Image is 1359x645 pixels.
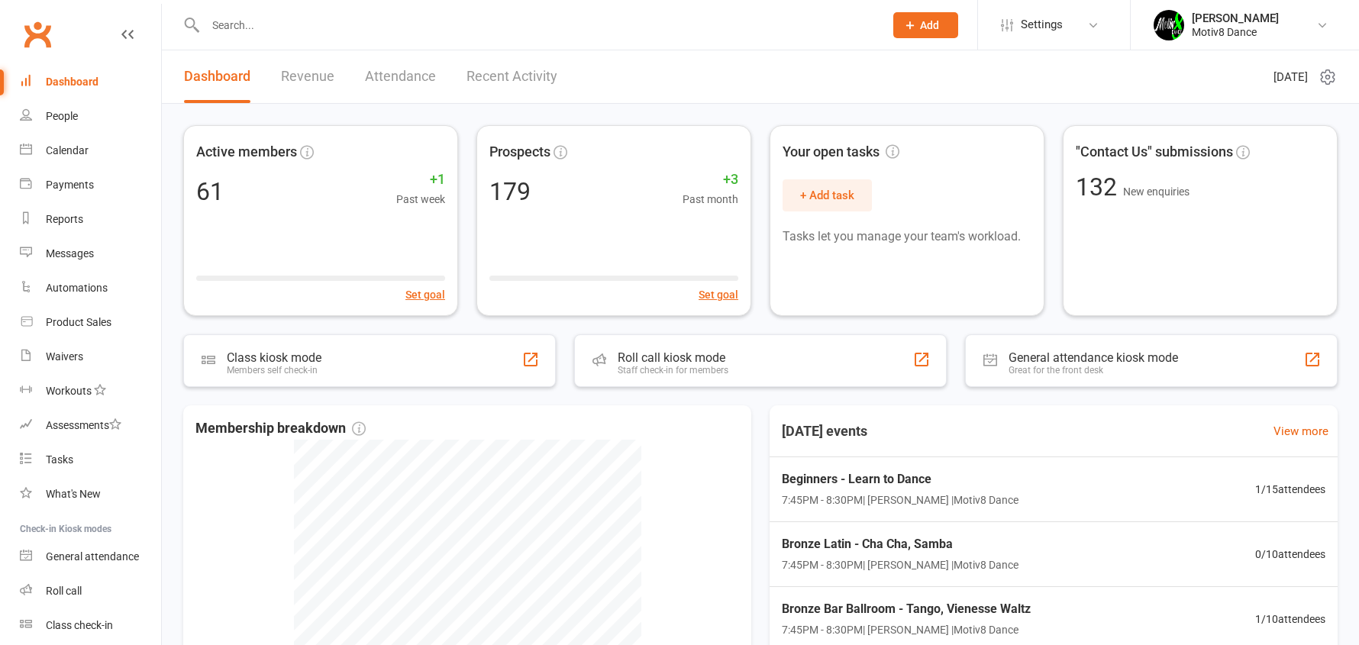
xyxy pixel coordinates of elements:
[1273,68,1308,86] span: [DATE]
[46,550,139,563] div: General attendance
[46,488,101,500] div: What's New
[1273,422,1328,440] a: View more
[46,144,89,156] div: Calendar
[20,540,161,574] a: General attendance kiosk mode
[46,179,94,191] div: Payments
[20,237,161,271] a: Messages
[20,65,161,99] a: Dashboard
[783,179,872,211] button: + Add task
[489,141,550,163] span: Prospects
[46,453,73,466] div: Tasks
[18,15,56,53] a: Clubworx
[365,50,436,103] a: Attendance
[782,621,1031,638] span: 7:45PM - 8:30PM | [PERSON_NAME] | Motiv8 Dance
[196,179,224,204] div: 61
[618,350,728,365] div: Roll call kiosk mode
[1076,173,1123,202] span: 132
[1009,350,1178,365] div: General attendance kiosk mode
[396,169,445,191] span: +1
[20,340,161,374] a: Waivers
[405,286,445,303] button: Set goal
[20,202,161,237] a: Reports
[20,574,161,608] a: Roll call
[1255,546,1325,563] span: 0 / 10 attendees
[782,534,1018,554] span: Bronze Latin - Cha Cha, Samba
[227,365,321,376] div: Members self check-in
[227,350,321,365] div: Class kiosk mode
[20,134,161,168] a: Calendar
[46,213,83,225] div: Reports
[20,271,161,305] a: Automations
[699,286,738,303] button: Set goal
[782,599,1031,619] span: Bronze Bar Ballroom - Tango, Vienesse Waltz
[489,179,531,204] div: 179
[46,110,78,122] div: People
[683,169,738,191] span: +3
[20,443,161,477] a: Tasks
[46,350,83,363] div: Waivers
[46,419,121,431] div: Assessments
[20,608,161,643] a: Class kiosk mode
[396,191,445,208] span: Past week
[196,141,297,163] span: Active members
[20,168,161,202] a: Payments
[46,316,111,328] div: Product Sales
[195,418,366,440] span: Membership breakdown
[46,247,94,260] div: Messages
[20,408,161,443] a: Assessments
[1154,10,1184,40] img: thumb_image1679272194.png
[683,191,738,208] span: Past month
[46,619,113,631] div: Class check-in
[1076,141,1233,163] span: "Contact Us" submissions
[782,469,1018,489] span: Beginners - Learn to Dance
[920,19,939,31] span: Add
[46,585,82,597] div: Roll call
[201,15,873,36] input: Search...
[1192,11,1279,25] div: [PERSON_NAME]
[783,141,899,163] span: Your open tasks
[1021,8,1063,42] span: Settings
[281,50,334,103] a: Revenue
[184,50,250,103] a: Dashboard
[782,492,1018,508] span: 7:45PM - 8:30PM | [PERSON_NAME] | Motiv8 Dance
[783,227,1031,247] p: Tasks let you manage your team's workload.
[1009,365,1178,376] div: Great for the front desk
[20,99,161,134] a: People
[770,418,880,445] h3: [DATE] events
[782,556,1018,573] span: 7:45PM - 8:30PM | [PERSON_NAME] | Motiv8 Dance
[466,50,557,103] a: Recent Activity
[893,12,958,38] button: Add
[1255,481,1325,498] span: 1 / 15 attendees
[1255,611,1325,627] span: 1 / 10 attendees
[1123,185,1190,198] span: New enquiries
[1192,25,1279,39] div: Motiv8 Dance
[46,76,98,88] div: Dashboard
[20,477,161,511] a: What's New
[46,385,92,397] div: Workouts
[20,374,161,408] a: Workouts
[618,365,728,376] div: Staff check-in for members
[46,282,108,294] div: Automations
[20,305,161,340] a: Product Sales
